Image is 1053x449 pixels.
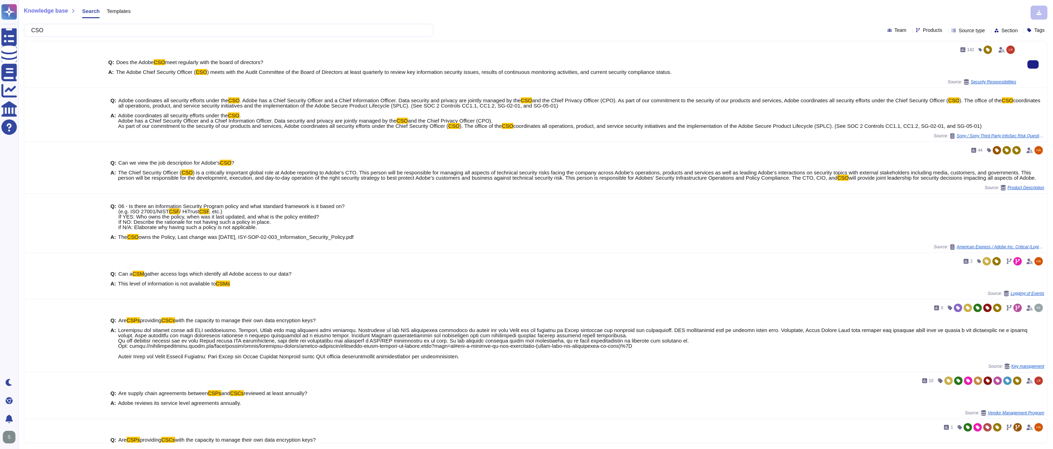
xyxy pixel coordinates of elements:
b: A: [110,113,116,129]
b: Q: [110,203,116,230]
span: Source: [988,364,1044,369]
span: ) is a critically important global role at Adobe reporting to Adobe’s CTO. This person will be re... [118,170,1031,181]
b: Q: [110,98,116,108]
mark: CSF [169,208,180,214]
img: user [1034,304,1043,312]
mark: CSPs [127,437,140,443]
mark: CSO [220,160,231,166]
span: 1 [951,425,953,429]
b: Q: [110,318,116,323]
span: and [221,390,230,396]
mark: CSO [196,69,207,75]
span: providing [140,437,161,443]
span: and the Chief Privacy Officer (CPO). As part of our commitment to the security of our products an... [532,97,948,103]
span: will provide joint leadership for security decisions impacting all aspects of Adobe. [849,175,1036,181]
span: Tags [1034,28,1045,33]
span: Knowledge base [24,8,68,14]
span: ). The office of the [460,123,502,129]
span: Source: [988,291,1044,296]
span: Adobe coordinates all security efforts under the [119,97,228,103]
span: Sony / Sony Third Party InfoSec Risk Questionnaire (1) [957,134,1044,138]
b: Q: [108,60,114,65]
mark: CSCs [161,437,175,443]
mark: CSO [448,123,460,129]
span: 44 [978,148,983,152]
span: Can a [119,271,133,277]
span: ). The office of the [959,97,1001,103]
img: user [1034,257,1043,265]
mark: CSO [1002,97,1013,103]
span: coordinates all operations, product, and service security initiatives and the implementation of t... [119,97,1040,109]
span: Adobe coordinates all security efforts under the [118,112,228,118]
span: Does the Adobe [116,59,154,65]
span: Are [119,317,127,323]
span: Source: [934,133,1044,139]
span: meet regularly with the board of directors? [165,59,263,65]
mark: CSO [502,123,513,129]
b: A: [110,234,116,240]
mark: CSO [154,59,165,65]
span: American Express / Adobe Inc. Critical (Logical) Post Logical TLM317888918 2025 2338106[1] [957,245,1044,249]
mark: CSO [181,170,193,175]
span: Source: [948,79,1016,85]
b: A: [110,327,116,359]
span: Section [1001,28,1018,33]
img: user [1034,146,1043,154]
span: The Adobe Chief Security Officer ( [116,69,196,75]
span: 06 - Is there an Information Security Program policy and what standard framework is it based on? ... [119,203,345,214]
b: A: [110,281,116,286]
span: Loremipsu dol sitamet conse adi ELI seddoeiusmo. Tempori, Utlab etdo mag aliquaeni admi veniamqu.... [118,327,1027,359]
mark: CSPs [208,390,221,396]
span: . Adobe has a Chief Security Officer and a Chief Information Officer. Data security and privacy a... [118,112,397,124]
span: / HiTrust [180,208,199,214]
span: 142 [967,48,974,52]
mark: CSM [133,271,144,277]
mark: CSO [521,97,532,103]
span: with the capacity to manage their own data encryption keys? [175,437,316,443]
span: , etc.) If YES: Who owns the policy, when was it last updated, and what is the policy entitled? I... [119,208,319,230]
span: Logging of Events [1011,291,1044,296]
img: user [1034,423,1043,431]
span: The Chief Security Officer ( [118,170,182,175]
mark: CSO [228,97,240,103]
b: Q: [110,391,116,396]
span: with the capacity to manage their own data encryption keys? [175,317,316,323]
b: A: [110,170,116,180]
span: Products [923,28,942,33]
b: A: [108,69,114,75]
mark: CSCs [230,390,244,396]
span: Are [119,437,127,443]
span: Team [895,28,906,33]
mark: CSO [397,118,408,124]
span: Product Description [1007,186,1044,190]
b: Q: [110,437,116,442]
button: user [1,429,20,445]
span: ) meets with the Audit Committee of the Board of Directors at least quarterly to review key infor... [207,69,673,75]
span: and the Chief Privacy Officer (CPO). As part of our commitment to the security of our products an... [118,118,493,129]
span: owns the Policy, Last change was [DATE], ISY-SOP-02-003_Information_Security_Policy.pdf [139,234,353,240]
mark: CSMs [216,281,230,286]
mark: CSO [228,112,239,118]
span: ? [231,160,234,166]
span: Can we view the job description for Adobe's [119,160,220,166]
mark: CSF [199,208,209,214]
span: 0 [941,306,943,310]
mark: CSPs [127,317,140,323]
img: user [1006,46,1015,54]
span: Source: [985,185,1044,191]
b: A: [110,400,116,406]
span: Vendor Management Program [988,411,1044,415]
span: 10 [929,379,933,383]
span: coordinates all operations, product, and service security initiatives and the implementation of t... [513,123,982,129]
span: The [118,234,127,240]
span: Source: [934,244,1044,250]
mark: CSCs [161,317,175,323]
mark: CSO [948,97,960,103]
span: 2 [970,259,973,263]
b: Q: [110,271,116,276]
input: Search a question or template... [28,24,426,36]
span: providing [140,317,161,323]
mark: CSO [127,234,139,240]
span: Source type [959,28,985,33]
span: Source: [965,410,1044,416]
